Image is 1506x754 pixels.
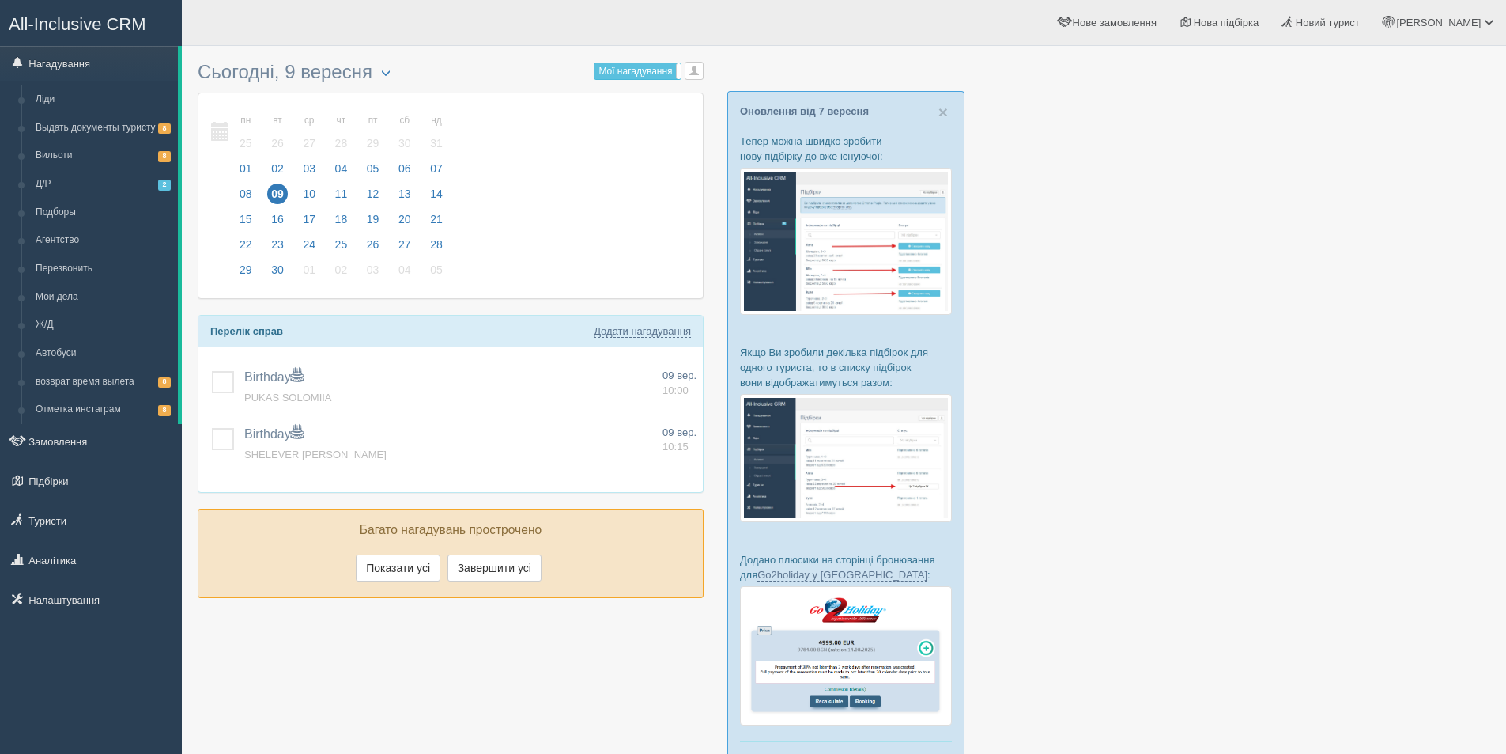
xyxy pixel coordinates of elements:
[28,283,178,312] a: Мои дела
[447,555,542,582] button: Завершити усі
[662,426,696,455] a: 09 вер. 10:15
[299,184,319,204] span: 10
[294,160,324,185] a: 03
[158,151,171,161] span: 8
[740,552,952,582] p: Додано плюсики на сторінці бронювання для :
[231,210,261,236] a: 15
[394,133,415,153] span: 30
[244,449,387,460] a: SHELEVER [PERSON_NAME]
[740,394,952,521] img: %D0%BF%D1%96%D0%B4%D0%B1%D1%96%D1%80%D0%BA%D0%B8-%D0%B3%D1%80%D1%83%D0%BF%D0%B0-%D1%81%D1%80%D0%B...
[426,209,447,229] span: 21
[236,260,256,280] span: 29
[331,158,352,179] span: 04
[262,236,293,261] a: 23
[426,184,447,204] span: 14
[740,105,869,117] a: Оновлення від 7 вересня
[231,261,261,286] a: 29
[294,261,324,286] a: 01
[231,105,261,160] a: пн 25
[363,209,383,229] span: 19
[236,114,256,127] small: пн
[267,234,288,255] span: 23
[236,133,256,153] span: 25
[358,236,388,261] a: 26
[363,133,383,153] span: 29
[244,392,332,404] a: PUKAS SOLOMIIA
[394,114,415,127] small: сб
[294,185,324,210] a: 10
[363,260,383,280] span: 03
[331,133,352,153] span: 28
[394,184,415,204] span: 13
[267,184,288,204] span: 09
[394,158,415,179] span: 06
[28,142,178,170] a: Вильоти8
[740,134,952,164] p: Тепер можна швидко зробити нову підбірку до вже існуючої:
[394,209,415,229] span: 20
[326,160,357,185] a: 04
[231,185,261,210] a: 08
[299,260,319,280] span: 01
[1396,17,1481,28] span: [PERSON_NAME]
[262,105,293,160] a: вт 26
[390,105,420,160] a: сб 30
[267,114,288,127] small: вт
[662,385,689,396] span: 10:00
[757,569,927,582] a: Go2holiday у [GEOGRAPHIC_DATA]
[267,209,288,229] span: 16
[662,441,689,453] span: 10:15
[1296,17,1360,28] span: Новий турист
[390,160,420,185] a: 06
[394,234,415,255] span: 27
[358,261,388,286] a: 03
[158,377,171,388] span: 8
[28,170,178,199] a: Д/Р2
[390,185,420,210] a: 13
[662,426,696,438] span: 09 вер.
[262,185,293,210] a: 09
[331,260,352,280] span: 02
[9,14,146,34] span: All-Inclusive CRM
[662,369,696,381] span: 09 вер.
[28,339,178,368] a: Автобуси
[662,369,696,398] a: 09 вер. 10:00
[426,234,447,255] span: 28
[262,261,293,286] a: 30
[740,345,952,390] p: Якщо Ви зробили декілька підбірок для одного туриста, то в списку підбірок вони відображатимуться...
[358,210,388,236] a: 19
[236,234,256,255] span: 22
[28,199,178,227] a: Подборы
[294,210,324,236] a: 17
[326,105,357,160] a: чт 28
[267,260,288,280] span: 30
[326,210,357,236] a: 18
[426,260,447,280] span: 05
[363,234,383,255] span: 26
[331,209,352,229] span: 18
[158,123,171,134] span: 8
[299,158,319,179] span: 03
[28,396,178,424] a: Отметка инстаграм8
[421,185,447,210] a: 14
[198,62,704,85] h3: Сьогодні, 9 вересня
[28,255,178,283] a: Перезвонить
[236,209,256,229] span: 15
[938,104,948,120] button: Close
[28,85,178,114] a: Ліди
[231,160,261,185] a: 01
[421,236,447,261] a: 28
[244,427,304,441] a: Birthday
[594,325,691,338] a: Додати нагадування
[158,180,171,190] span: 2
[426,158,447,179] span: 07
[1,1,181,44] a: All-Inclusive CRM
[426,114,447,127] small: нд
[740,168,952,314] img: %D0%BF%D1%96%D0%B4%D0%B1%D1%96%D1%80%D0%BA%D0%B0-%D1%82%D1%83%D1%80%D0%B8%D1%81%D1%82%D1%83-%D1%8...
[236,158,256,179] span: 01
[426,133,447,153] span: 31
[363,184,383,204] span: 12
[740,586,952,726] img: go2holiday-proposal-for-travel-agency.png
[1073,17,1157,28] span: Нове замовлення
